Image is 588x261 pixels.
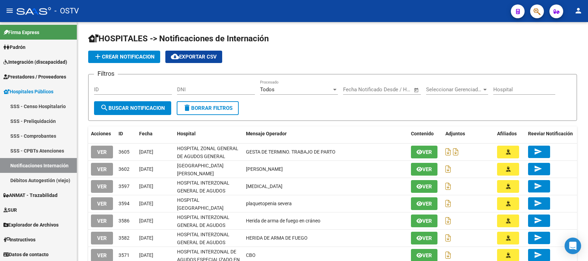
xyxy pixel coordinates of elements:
[422,252,432,259] span: Ver
[246,218,320,223] span: Herida de arma de fuego en cráneo
[534,233,542,242] mat-icon: send
[118,131,123,136] span: ID
[497,131,517,136] span: Afiliados
[3,43,25,51] span: Padrón
[177,180,229,201] span: HOSPITAL INTERZONAL GENERAL DE AGUDOS [PERSON_NAME]
[3,88,53,95] span: Hospitales Públicos
[139,148,172,156] div: [DATE]
[413,86,421,94] button: Open calendar
[411,163,437,176] button: Ver
[411,197,437,210] button: Ver
[97,218,107,224] span: VER
[94,101,171,115] button: Buscar Notificacion
[422,218,432,224] span: Ver
[54,3,79,19] span: - OSTV
[565,238,581,254] div: Open Intercom Messenger
[91,131,111,136] span: Acciones
[422,201,432,207] span: Ver
[3,29,39,36] span: Firma Express
[422,149,432,155] span: Ver
[91,180,113,193] button: VER
[91,215,113,227] button: VER
[118,235,130,241] span: 3582
[91,232,113,244] button: VER
[97,252,107,259] span: VER
[411,215,437,227] button: Ver
[3,58,67,66] span: Integración (discapacidad)
[118,201,130,206] span: 3594
[171,54,217,60] span: Exportar CSV
[116,126,136,141] datatable-header-cell: ID
[422,235,432,241] span: Ver
[246,184,282,189] span: COLECISTITIS
[443,126,494,141] datatable-header-cell: Adjuntos
[118,166,130,172] span: 3602
[411,232,437,244] button: Ver
[246,252,256,258] span: CBO
[3,251,49,258] span: Datos de contacto
[139,234,172,242] div: [DATE]
[411,180,437,193] button: Ver
[3,191,58,199] span: ANMAT - Trazabilidad
[139,251,172,259] div: [DATE]
[260,86,275,93] span: Todos
[177,215,229,236] span: HOSPITAL INTERZONAL GENERAL DE AGUDOS [PERSON_NAME]
[246,201,292,206] span: plaquetopenia severa
[343,86,365,93] input: Start date
[534,251,542,259] mat-icon: send
[445,131,465,136] span: Adjuntos
[100,105,165,111] span: Buscar Notificacion
[534,182,542,190] mat-icon: send
[94,54,155,60] span: Crear Notificacion
[118,149,130,155] span: 3605
[118,218,130,223] span: 3586
[165,51,222,63] button: Exportar CSV
[246,166,283,172] span: T. DE COLON
[97,235,107,241] span: VER
[136,126,174,141] datatable-header-cell: Fecha
[246,235,308,241] span: HERIDA DE ARMA DE FUEGO
[3,206,17,214] span: SUR
[100,104,109,112] mat-icon: search
[422,184,432,190] span: Ver
[97,149,107,155] span: VER
[177,197,224,219] span: HOSPITAL [GEOGRAPHIC_DATA][PERSON_NAME]
[91,146,113,158] button: VER
[177,232,229,253] span: HOSPITAL INTERZONAL GENERAL DE AGUDOS [PERSON_NAME]
[118,252,130,258] span: 3571
[534,216,542,225] mat-icon: send
[177,146,238,167] span: HOSPITAL ZONAL GENERAL DE AGUDOS GENERAL [PERSON_NAME]
[426,86,482,93] span: Seleccionar Gerenciador
[177,163,224,176] span: [GEOGRAPHIC_DATA][PERSON_NAME]
[94,69,118,79] h3: Filtros
[139,200,172,208] div: [DATE]
[183,105,233,111] span: Borrar Filtros
[411,146,437,158] button: Ver
[183,104,191,112] mat-icon: delete
[91,163,113,176] button: VER
[246,149,336,155] span: GESTA DE TERMINO. TRABAJO DE PARTO
[6,7,14,15] mat-icon: menu
[94,52,102,61] mat-icon: add
[574,7,582,15] mat-icon: person
[243,126,408,141] datatable-header-cell: Mensaje Operador
[534,199,542,207] mat-icon: send
[88,126,116,141] datatable-header-cell: Acciones
[177,101,239,115] button: Borrar Filtros
[494,126,525,141] datatable-header-cell: Afiliados
[372,86,405,93] input: End date
[3,73,66,81] span: Prestadores / Proveedores
[97,184,107,190] span: VER
[97,201,107,207] span: VER
[171,52,179,61] mat-icon: cloud_download
[411,131,434,136] span: Contenido
[88,34,269,43] span: HOSPITALES -> Notificaciones de Internación
[534,147,542,156] mat-icon: send
[118,184,130,189] span: 3597
[177,131,196,136] span: Hospital
[525,126,577,141] datatable-header-cell: Reeviar Notificación
[408,126,443,141] datatable-header-cell: Contenido
[3,221,59,229] span: Explorador de Archivos
[91,197,113,210] button: VER
[534,165,542,173] mat-icon: send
